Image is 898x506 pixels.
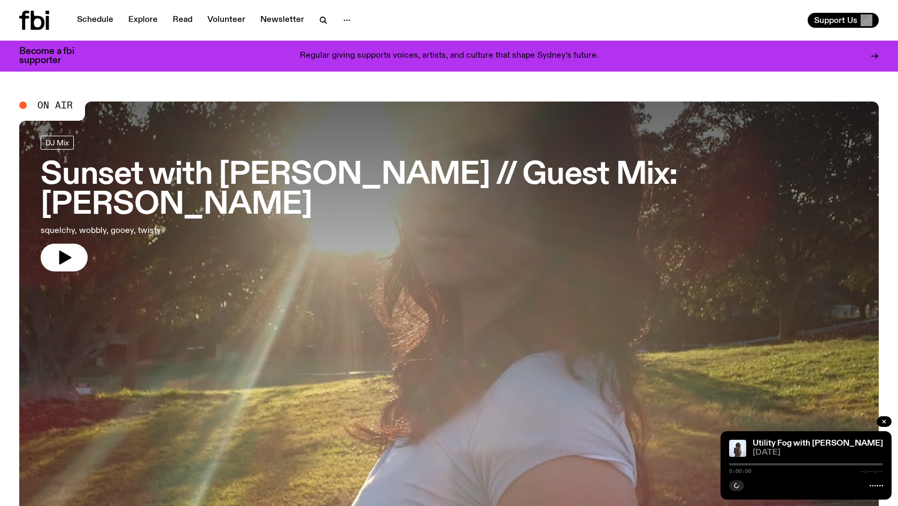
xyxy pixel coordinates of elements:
a: DJ Mix [41,136,74,150]
span: 0:00:00 [729,469,752,474]
a: Sunset with [PERSON_NAME] // Guest Mix: [PERSON_NAME]squelchy, wobbly, gooey, twisty [41,136,857,271]
button: Support Us [808,13,879,28]
span: [DATE] [753,449,883,457]
h3: Sunset with [PERSON_NAME] // Guest Mix: [PERSON_NAME] [41,160,857,220]
a: Schedule [71,13,120,28]
span: DJ Mix [45,138,69,146]
span: -:--:-- [861,469,883,474]
p: squelchy, wobbly, gooey, twisty [41,224,314,237]
span: On Air [37,100,73,110]
p: Regular giving supports voices, artists, and culture that shape Sydney’s future. [300,51,599,61]
a: Read [166,13,199,28]
a: Utility Fog with [PERSON_NAME] [753,439,883,448]
a: Explore [122,13,164,28]
a: Newsletter [254,13,311,28]
img: Cover of Leese's album Δ [729,440,746,457]
a: Volunteer [201,13,252,28]
h3: Become a fbi supporter [19,47,88,65]
span: Support Us [814,15,857,25]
